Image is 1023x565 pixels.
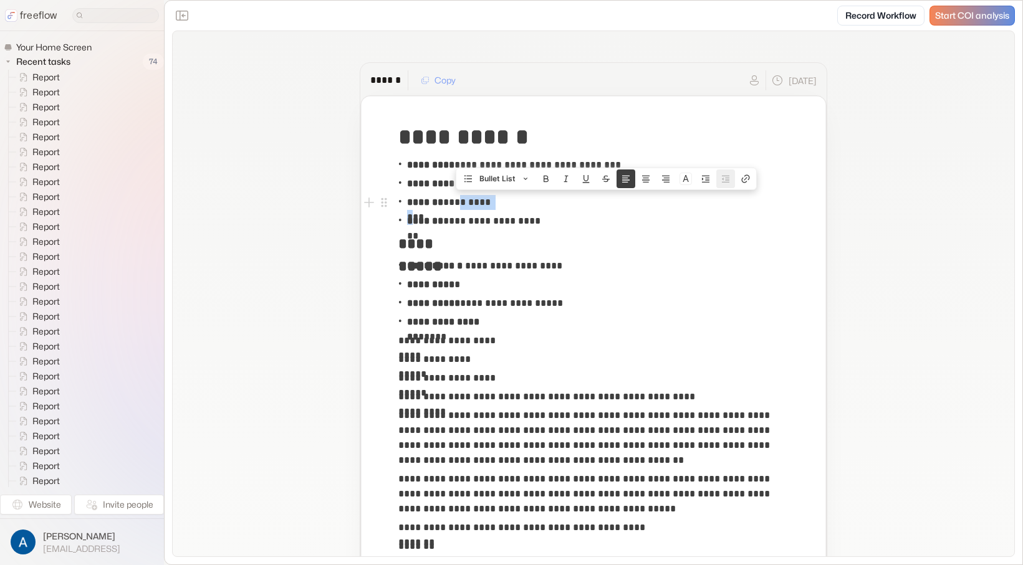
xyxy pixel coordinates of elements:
[30,235,64,248] span: Report
[9,324,65,339] a: Report
[30,385,64,397] span: Report
[30,250,64,263] span: Report
[43,530,120,543] span: [PERSON_NAME]
[14,41,95,54] span: Your Home Screen
[20,8,57,23] p: freeflow
[676,169,695,188] button: Colors
[11,529,36,554] img: profile
[479,169,516,188] span: Bullet List
[30,146,64,158] span: Report
[30,355,64,368] span: Report
[9,159,65,174] a: Report
[7,526,156,558] button: [PERSON_NAME][EMAIL_ADDRESS]
[935,11,1009,21] span: Start COI analysis
[9,174,65,189] a: Report
[5,8,57,23] a: freeflow
[30,221,64,233] span: Report
[30,340,64,353] span: Report
[696,169,715,188] button: Nest block
[30,116,64,128] span: Report
[143,54,164,70] span: 74
[30,430,64,442] span: Report
[789,74,817,87] p: [DATE]
[30,400,64,412] span: Report
[30,191,64,203] span: Report
[30,460,64,472] span: Report
[9,130,65,145] a: Report
[9,204,65,219] a: Report
[377,195,391,210] button: Open block menu
[30,265,64,278] span: Report
[30,475,64,487] span: Report
[837,6,925,26] a: Record Workflow
[43,543,120,554] span: [EMAIL_ADDRESS]
[30,310,64,323] span: Report
[9,399,65,414] a: Report
[9,354,65,369] a: Report
[30,445,64,457] span: Report
[74,495,164,515] button: Invite people
[9,279,65,294] a: Report
[736,169,755,188] button: Create link
[30,415,64,427] span: Report
[413,70,463,90] button: Copy
[362,195,377,210] button: Add block
[14,55,74,68] span: Recent tasks
[458,169,536,188] button: Bullet List
[656,169,675,188] button: Align text right
[9,458,65,473] a: Report
[9,309,65,324] a: Report
[9,369,65,384] a: Report
[9,189,65,204] a: Report
[30,295,64,308] span: Report
[30,325,64,338] span: Report
[30,131,64,143] span: Report
[9,294,65,309] a: Report
[30,370,64,382] span: Report
[929,6,1015,26] a: Start COI analysis
[30,161,64,173] span: Report
[30,280,64,293] span: Report
[9,473,65,488] a: Report
[537,169,555,188] button: Bold
[30,71,64,83] span: Report
[617,169,635,188] button: Align text left
[636,169,655,188] button: Align text center
[9,429,65,444] a: Report
[9,234,65,249] a: Report
[30,176,64,188] span: Report
[577,169,595,188] button: Underline
[9,339,65,354] a: Report
[9,414,65,429] a: Report
[9,85,65,100] a: Report
[172,6,192,26] button: Close the sidebar
[9,264,65,279] a: Report
[597,169,615,188] button: Strike
[9,70,65,85] a: Report
[9,100,65,115] a: Report
[557,169,575,188] button: Italic
[4,54,75,69] button: Recent tasks
[30,101,64,113] span: Report
[9,115,65,130] a: Report
[9,249,65,264] a: Report
[9,444,65,458] a: Report
[30,206,64,218] span: Report
[30,86,64,98] span: Report
[9,219,65,234] a: Report
[9,384,65,399] a: Report
[9,145,65,159] a: Report
[4,41,97,54] a: Your Home Screen
[716,169,735,188] button: Unnest block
